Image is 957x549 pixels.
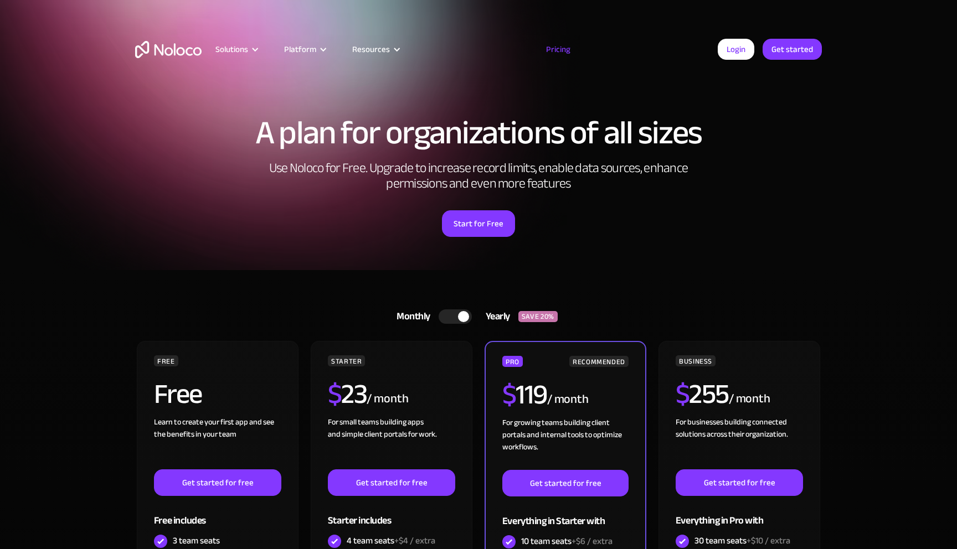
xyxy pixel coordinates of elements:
[215,42,248,56] div: Solutions
[502,356,523,367] div: PRO
[676,496,803,532] div: Everything in Pro with
[154,355,178,366] div: FREE
[284,42,316,56] div: Platform
[257,160,700,191] h2: Use Noloco for Free. Upgrade to increase record limits, enable data sources, enhance permissions ...
[502,496,629,532] div: Everything in Starter with
[352,42,390,56] div: Resources
[154,469,281,496] a: Get started for free
[442,210,515,237] a: Start for Free
[154,496,281,532] div: Free includes
[763,39,822,60] a: Get started
[729,390,770,408] div: / month
[547,391,589,408] div: / month
[676,416,803,469] div: For businesses building connected solutions across their organization. ‍
[502,470,629,496] a: Get started for free
[676,380,729,408] h2: 255
[135,116,822,149] h1: A plan for organizations of all sizes
[502,381,547,408] h2: 119
[518,311,558,322] div: SAVE 20%
[676,355,716,366] div: BUSINESS
[202,42,270,56] div: Solutions
[328,380,367,408] h2: 23
[532,42,584,56] a: Pricing
[676,368,690,420] span: $
[367,390,408,408] div: / month
[521,535,613,547] div: 10 team seats
[502,369,516,421] span: $
[328,355,365,366] div: STARTER
[472,308,518,325] div: Yearly
[747,532,790,549] span: +$10 / extra
[328,469,455,496] a: Get started for free
[676,469,803,496] a: Get started for free
[328,496,455,532] div: Starter includes
[502,417,629,470] div: For growing teams building client portals and internal tools to optimize workflows.
[173,535,220,547] div: 3 team seats
[347,535,435,547] div: 4 team seats
[394,532,435,549] span: +$4 / extra
[328,368,342,420] span: $
[154,380,202,408] h2: Free
[718,39,754,60] a: Login
[383,308,439,325] div: Monthly
[135,41,202,58] a: home
[154,416,281,469] div: Learn to create your first app and see the benefits in your team ‍
[328,416,455,469] div: For small teams building apps and simple client portals for work. ‍
[338,42,412,56] div: Resources
[569,356,629,367] div: RECOMMENDED
[270,42,338,56] div: Platform
[694,535,790,547] div: 30 team seats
